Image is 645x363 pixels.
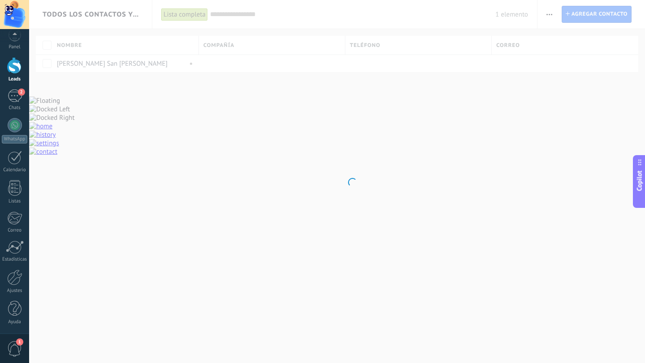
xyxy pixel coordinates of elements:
div: Correo [2,228,28,233]
div: Calendario [2,167,28,173]
div: Ayuda [2,319,28,325]
span: 2 [18,89,25,96]
div: Listas [2,198,28,204]
div: Estadísticas [2,257,28,262]
div: Panel [2,44,28,50]
div: Leads [2,76,28,82]
div: Chats [2,105,28,111]
div: Ajustes [2,288,28,294]
span: 1 [16,338,23,346]
span: Copilot [635,171,644,191]
div: WhatsApp [2,135,27,144]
